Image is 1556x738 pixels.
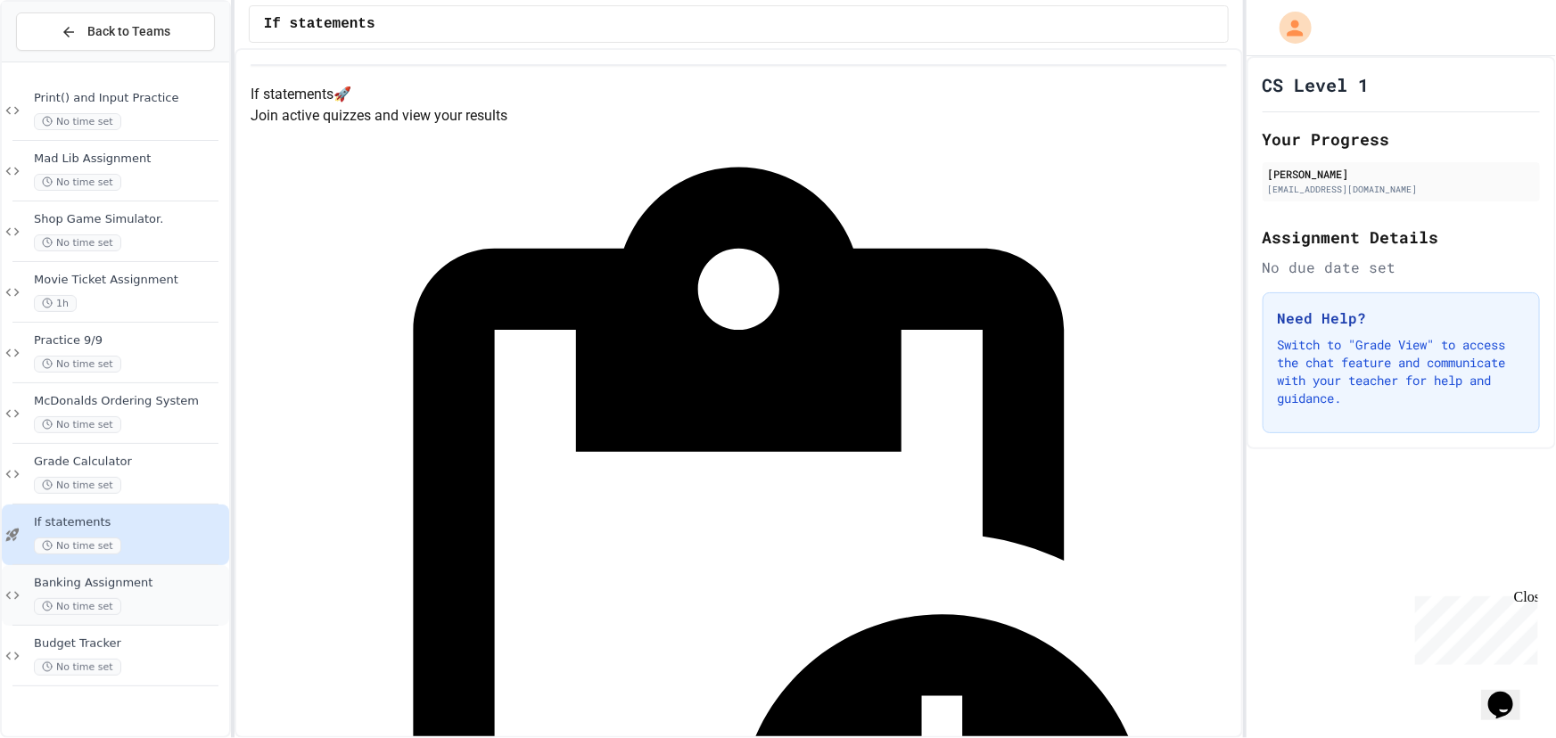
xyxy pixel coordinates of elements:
span: No time set [34,477,121,494]
button: Back to Teams [16,12,215,51]
iframe: chat widget [1481,667,1538,720]
iframe: chat widget [1408,589,1538,665]
span: Mad Lib Assignment [34,152,226,167]
span: No time set [34,659,121,676]
span: Practice 9/9 [34,333,226,348]
div: No due date set [1263,257,1540,278]
span: Budget Tracker [34,636,226,652]
h1: CS Level 1 [1263,72,1370,97]
span: Movie Ticket Assignment [34,273,226,288]
span: McDonalds Ordering System [34,394,226,409]
span: Banking Assignment [34,576,226,591]
h2: Your Progress [1263,127,1540,152]
div: My Account [1261,7,1316,48]
span: Grade Calculator [34,455,226,470]
h2: Assignment Details [1263,225,1540,250]
span: No time set [34,174,121,191]
span: If statements [264,13,375,35]
div: [EMAIL_ADDRESS][DOMAIN_NAME] [1268,183,1535,196]
span: No time set [34,356,121,373]
span: 1h [34,295,77,312]
span: Print() and Input Practice [34,91,226,106]
div: [PERSON_NAME] [1268,166,1535,182]
span: Back to Teams [87,22,170,41]
p: Switch to "Grade View" to access the chat feature and communicate with your teacher for help and ... [1278,336,1525,407]
span: No time set [34,598,121,615]
span: No time set [34,234,121,251]
p: Join active quizzes and view your results [251,105,1227,127]
h3: Need Help? [1278,307,1525,329]
span: If statements [34,515,226,530]
span: No time set [34,113,121,130]
div: Chat with us now!Close [7,7,123,113]
span: No time set [34,537,121,554]
span: No time set [34,416,121,433]
span: Shop Game Simulator. [34,212,226,227]
h4: If statements 🚀 [251,84,1227,105]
